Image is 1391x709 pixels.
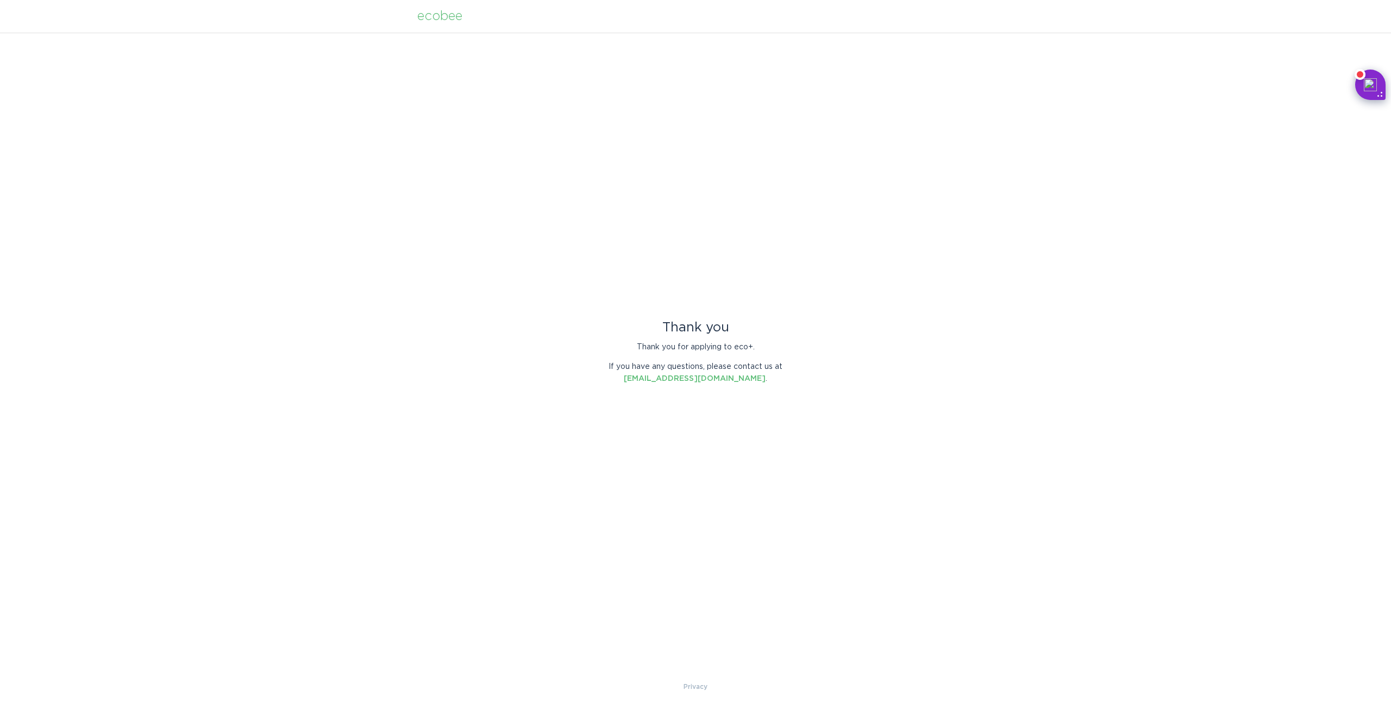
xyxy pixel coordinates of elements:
[684,681,707,693] a: Privacy Policy & Terms of Use
[600,361,791,385] p: If you have any questions, please contact us at .
[600,322,791,334] div: Thank you
[600,341,791,353] p: Thank you for applying to eco+.
[624,375,766,382] a: [EMAIL_ADDRESS][DOMAIN_NAME]
[417,10,462,22] div: ecobee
